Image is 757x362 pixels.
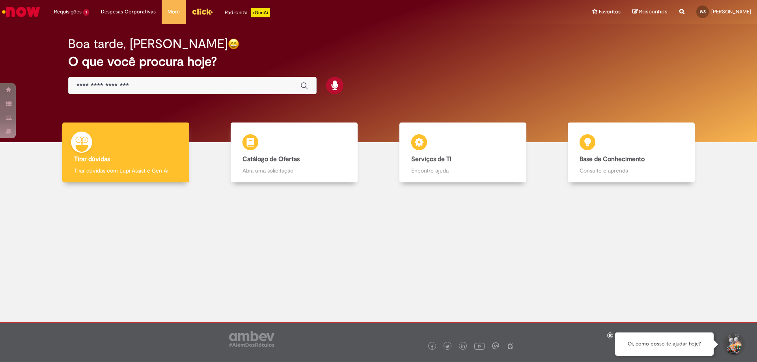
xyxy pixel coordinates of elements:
h2: O que você procura hoje? [68,55,689,69]
img: logo_footer_facebook.png [430,345,434,349]
p: Abra uma solicitação [242,167,346,175]
a: Serviços de TI Encontre ajuda [378,123,547,183]
img: ServiceNow [1,4,41,20]
img: logo_footer_youtube.png [474,341,485,351]
a: Catálogo de Ofertas Abra uma solicitação [210,123,379,183]
button: Iniciar Conversa de Suporte [722,332,745,356]
img: logo_footer_workplace.png [492,342,499,349]
span: Requisições [54,8,82,16]
img: logo_footer_ambev_rotulo_gray.png [229,331,274,347]
span: [PERSON_NAME] [711,8,751,15]
a: Base de Conhecimento Consulte e aprenda [547,123,716,183]
a: Rascunhos [632,8,668,16]
span: More [168,8,180,16]
div: Padroniza [225,8,270,17]
img: logo_footer_linkedin.png [461,344,465,349]
span: Rascunhos [639,8,668,15]
span: Favoritos [599,8,621,16]
b: Serviços de TI [411,155,451,163]
b: Base de Conhecimento [580,155,645,163]
p: Tirar dúvidas com Lupi Assist e Gen Ai [74,167,177,175]
p: Consulte e aprenda [580,167,683,175]
img: logo_footer_twitter.png [446,345,449,349]
p: Encontre ajuda [411,167,515,175]
span: WS [700,9,706,14]
p: +GenAi [251,8,270,17]
b: Catálogo de Ofertas [242,155,300,163]
img: happy-face.png [228,38,239,50]
h2: Boa tarde, [PERSON_NAME] [68,37,228,51]
b: Tirar dúvidas [74,155,110,163]
img: logo_footer_naosei.png [507,342,514,349]
a: Tirar dúvidas Tirar dúvidas com Lupi Assist e Gen Ai [41,123,210,183]
span: 1 [83,9,89,16]
img: click_logo_yellow_360x200.png [192,6,213,17]
div: Oi, como posso te ajudar hoje? [615,332,714,356]
span: Despesas Corporativas [101,8,156,16]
